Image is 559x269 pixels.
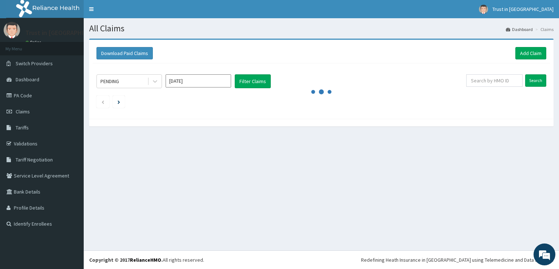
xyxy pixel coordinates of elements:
[118,98,120,105] a: Next page
[100,78,119,85] div: PENDING
[84,250,559,269] footer: All rights reserved.
[515,47,546,59] a: Add Claim
[16,124,29,131] span: Tariffs
[466,74,523,87] input: Search by HMO ID
[235,74,271,88] button: Filter Claims
[25,40,43,45] a: Online
[492,6,554,12] span: Trust in [GEOGRAPHIC_DATA]
[89,24,554,33] h1: All Claims
[310,81,332,103] svg: audio-loading
[16,108,30,115] span: Claims
[96,47,153,59] button: Download Paid Claims
[25,30,108,36] p: Trust in [GEOGRAPHIC_DATA]
[361,256,554,264] div: Redefining Heath Insurance in [GEOGRAPHIC_DATA] using Telemedicine and Data Science!
[506,26,533,32] a: Dashboard
[16,60,53,67] span: Switch Providers
[166,74,231,87] input: Select Month and Year
[525,74,546,87] input: Search
[534,26,554,32] li: Claims
[16,156,53,163] span: Tariff Negotiation
[101,98,104,105] a: Previous page
[89,257,163,263] strong: Copyright © 2017 .
[479,5,488,14] img: User Image
[130,257,161,263] a: RelianceHMO
[16,76,39,83] span: Dashboard
[4,22,20,38] img: User Image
